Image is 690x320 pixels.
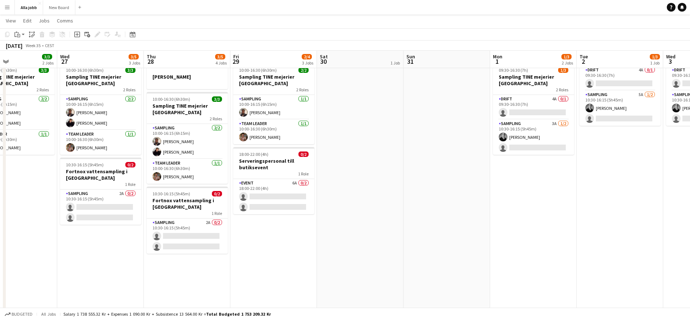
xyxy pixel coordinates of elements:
[390,60,400,66] div: 1 Job
[298,151,309,157] span: 0/2
[493,74,574,87] h3: Sampling TINE mejerier [GEOGRAPHIC_DATA]
[15,0,43,14] button: Alla jobb
[580,34,661,126] app-job-card: 09:30-16:30 (7h)1/3Sampling TINE mejerier [GEOGRAPHIC_DATA]2 RolesDrift4A0/109:30-16:30 (7h) Samp...
[40,311,57,317] span: All jobs
[125,182,135,187] span: 1 Role
[216,60,227,66] div: 4 Jobs
[212,191,222,196] span: 0/2
[558,67,568,73] span: 1/3
[54,16,76,25] a: Comms
[125,67,135,73] span: 3/3
[147,63,228,89] app-job-card: [PERSON_NAME]
[36,16,53,25] a: Jobs
[233,63,314,144] app-job-card: 10:00-16:30 (6h30m)2/2Sampling TINE mejerier [GEOGRAPHIC_DATA]2 RolesSampling1/110:00-16:15 (6h15...
[406,53,415,60] span: Sun
[147,219,228,254] app-card-role: Sampling2A0/210:30-16:15 (5h45m)
[12,312,33,317] span: Budgeted
[215,54,225,59] span: 3/5
[405,57,415,66] span: 31
[37,87,49,92] span: 2 Roles
[233,158,314,171] h3: Serveringspersonal till butiksevent
[499,67,528,73] span: 09:30-16:30 (7h)
[45,43,54,48] div: CEST
[147,74,228,80] h3: [PERSON_NAME]
[239,151,268,157] span: 18:00-22:00 (4h)
[20,16,34,25] a: Edit
[302,60,313,66] div: 3 Jobs
[24,43,42,48] span: Week 35
[556,87,568,92] span: 2 Roles
[23,17,32,24] span: Edit
[233,120,314,144] app-card-role: Team Leader1/110:00-16:30 (6h30m)[PERSON_NAME]
[580,91,661,126] app-card-role: Sampling5A1/210:30-16:15 (5h45m)[PERSON_NAME]
[147,103,228,116] h3: Sampling TINE mejerier [GEOGRAPHIC_DATA]
[212,96,222,102] span: 3/3
[233,147,314,214] app-job-card: 18:00-22:00 (4h)0/2Serveringspersonal till butiksevent1 RoleEvent6A0/218:00-22:00 (4h)
[298,67,309,73] span: 2/2
[232,57,239,66] span: 29
[123,87,135,92] span: 2 Roles
[42,60,54,66] div: 2 Jobs
[125,162,135,167] span: 0/2
[233,74,314,87] h3: Sampling TINE mejerier [GEOGRAPHIC_DATA]
[562,60,573,66] div: 2 Jobs
[66,67,104,73] span: 10:00-16:30 (6h30m)
[233,53,239,60] span: Fri
[650,54,660,59] span: 1/3
[561,54,572,59] span: 1/3
[6,17,16,24] span: View
[233,179,314,214] app-card-role: Event6A0/218:00-22:00 (4h)
[580,66,661,91] app-card-role: Drift4A0/109:30-16:30 (7h)
[6,42,22,49] div: [DATE]
[493,95,574,120] app-card-role: Drift4A0/109:30-16:30 (7h)
[492,57,502,66] span: 1
[60,168,141,181] h3: Fortnox vattensampling i [GEOGRAPHIC_DATA]
[60,130,141,155] app-card-role: Team Leader1/110:00-16:30 (6h30m)[PERSON_NAME]
[146,57,156,66] span: 28
[239,67,277,73] span: 10:00-16:30 (6h30m)
[210,116,222,121] span: 2 Roles
[39,67,49,73] span: 3/3
[59,57,70,66] span: 27
[493,53,502,60] span: Mon
[3,16,19,25] a: View
[4,310,34,318] button: Budgeted
[580,53,588,60] span: Tue
[212,211,222,216] span: 1 Role
[129,54,139,59] span: 3/5
[60,63,141,155] app-job-card: 10:00-16:30 (6h30m)3/3Sampling TINE mejerier [GEOGRAPHIC_DATA]2 RolesSampling2/210:00-16:15 (6h15...
[60,95,141,130] app-card-role: Sampling2/210:00-16:15 (6h15m)[PERSON_NAME][PERSON_NAME]
[60,74,141,87] h3: Sampling TINE mejerier [GEOGRAPHIC_DATA]
[147,92,228,184] app-job-card: 10:00-16:30 (6h30m)3/3Sampling TINE mejerier [GEOGRAPHIC_DATA]2 RolesSampling2/210:00-16:15 (6h15...
[60,190,141,225] app-card-role: Sampling2A0/210:30-16:15 (5h45m)
[63,311,271,317] div: Salary 1 738 555.32 kr + Expenses 1 090.00 kr + Subsistence 13 564.00 kr =
[60,158,141,225] app-job-card: 10:30-16:15 (5h45m)0/2Fortnox vattensampling i [GEOGRAPHIC_DATA]1 RoleSampling2A0/210:30-16:15 (5...
[296,87,309,92] span: 2 Roles
[43,0,75,14] button: New Board
[319,57,328,66] span: 30
[298,171,309,176] span: 1 Role
[60,53,70,60] span: Wed
[129,60,140,66] div: 3 Jobs
[666,53,676,60] span: Wed
[152,96,190,102] span: 10:00-16:30 (6h30m)
[233,95,314,120] app-card-role: Sampling1/110:00-16:15 (6h15m)[PERSON_NAME]
[147,53,156,60] span: Thu
[147,197,228,210] h3: Fortnox vattensampling i [GEOGRAPHIC_DATA]
[206,311,271,317] span: Total Budgeted 1 753 209.32 kr
[650,60,660,66] div: 1 Job
[320,53,328,60] span: Sat
[147,187,228,254] app-job-card: 10:30-16:15 (5h45m)0/2Fortnox vattensampling i [GEOGRAPHIC_DATA]1 RoleSampling2A0/210:30-16:15 (5...
[57,17,73,24] span: Comms
[578,57,588,66] span: 2
[42,54,52,59] span: 3/3
[302,54,312,59] span: 2/4
[493,63,574,155] app-job-card: 09:30-16:30 (7h)1/3Sampling TINE mejerier [GEOGRAPHIC_DATA]2 RolesDrift4A0/109:30-16:30 (7h) Samp...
